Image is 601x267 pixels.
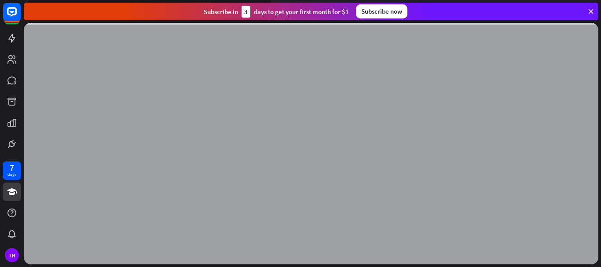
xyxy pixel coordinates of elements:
a: 7 days [3,161,21,180]
div: 7 [10,164,14,172]
div: Subscribe in days to get your first month for $1 [204,6,349,18]
div: Subscribe now [356,4,407,18]
div: days [7,172,16,178]
div: TH [5,248,19,262]
div: 3 [242,6,250,18]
